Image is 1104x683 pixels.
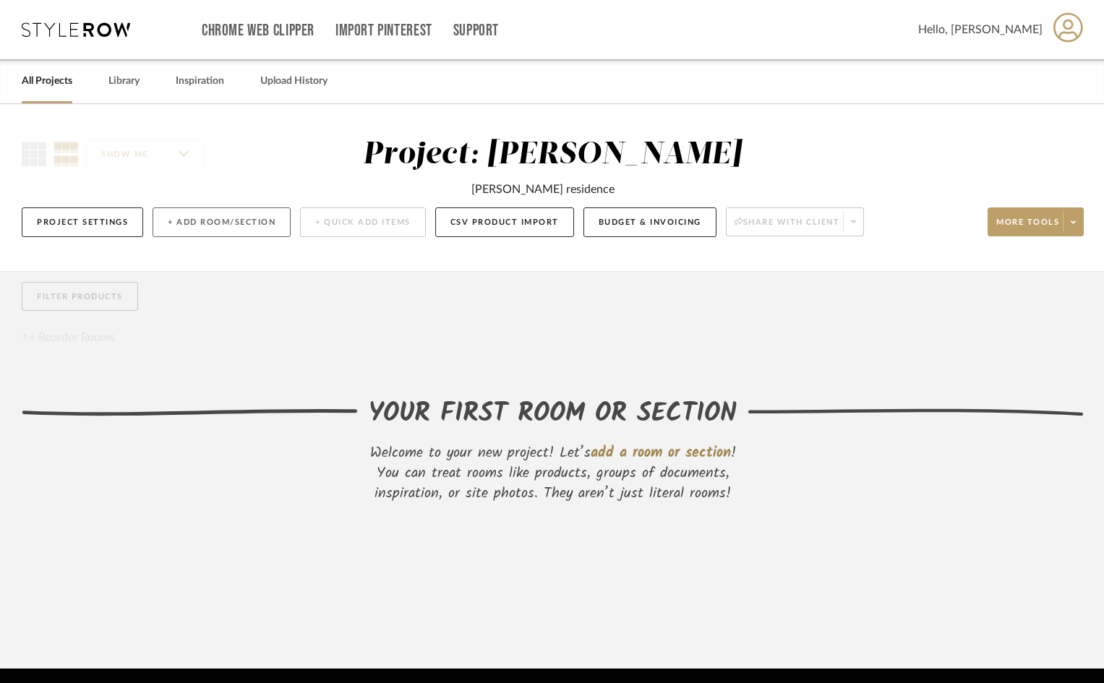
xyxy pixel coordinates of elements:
div: YOUR FIRST ROOM OR SECTION [369,395,737,434]
button: Project Settings [22,207,143,237]
div: Project: [PERSON_NAME] [363,139,742,170]
button: Budget & Invoicing [583,207,716,237]
span: Share with client [735,217,840,239]
button: + Quick Add Items [300,207,426,237]
button: + Add Room/Section [153,207,291,237]
a: Chrome Web Clipper [202,25,314,37]
a: Upload History [260,72,328,91]
img: righthand-divider.svg [748,408,1084,416]
span: Hello, [PERSON_NAME] [918,21,1043,38]
span: add a room or section [591,442,731,465]
button: More tools [988,207,1084,236]
span: More tools [996,217,1059,239]
button: Reorder Rooms [22,329,115,346]
a: Import Pinterest [335,25,432,37]
span: Reorder Rooms [38,329,115,346]
a: Support [453,25,499,37]
button: Filter Products [22,282,138,312]
button: CSV Product Import [435,207,574,237]
div: Welcome to your new project! Let’s ! You can treat rooms like products, groups of documents, insp... [358,443,748,504]
a: All Projects [22,72,72,91]
div: [PERSON_NAME] residence [471,181,615,198]
a: Inspiration [176,72,224,91]
img: lefthand-divider.svg [22,408,358,416]
a: Library [108,72,140,91]
button: Share with client [726,207,865,236]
